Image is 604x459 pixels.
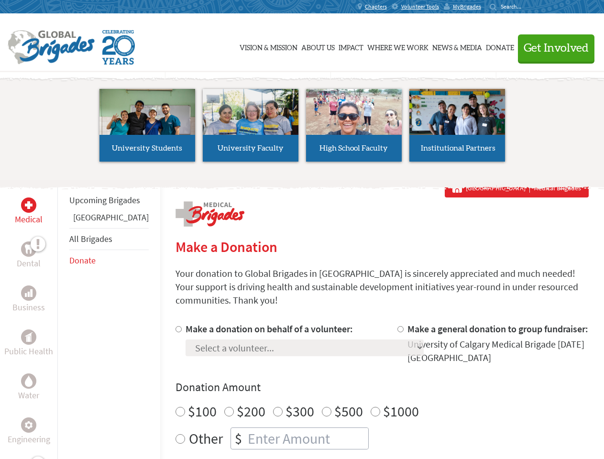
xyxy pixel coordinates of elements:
[176,267,589,307] p: Your donation to Global Brigades in [GEOGRAPHIC_DATA] is sincerely appreciated and much needed! Y...
[99,89,195,153] img: menu_brigades_submenu_1.jpg
[8,433,50,446] p: Engineering
[421,144,495,152] span: Institutional Partners
[99,89,195,162] a: University Students
[432,22,482,70] a: News & Media
[286,402,314,420] label: $300
[12,301,45,314] p: Business
[407,338,589,364] div: University of Calgary Medical Brigade [DATE] [GEOGRAPHIC_DATA]
[486,22,514,70] a: Donate
[69,250,149,271] li: Donate
[18,373,39,402] a: WaterWater
[203,89,298,153] img: menu_brigades_submenu_2.jpg
[4,329,53,358] a: Public HealthPublic Health
[186,323,353,335] label: Make a donation on behalf of a volunteer:
[102,30,135,65] img: Global Brigades Celebrating 20 Years
[15,213,43,226] p: Medical
[69,190,149,211] li: Upcoming Brigades
[189,427,223,449] label: Other
[231,428,246,449] div: $
[21,329,36,345] div: Public Health
[21,285,36,301] div: Business
[69,255,96,266] a: Donate
[4,345,53,358] p: Public Health
[524,43,589,54] span: Get Involved
[21,197,36,213] div: Medical
[69,211,149,228] li: Panama
[25,375,33,386] img: Water
[246,428,368,449] input: Enter Amount
[319,144,388,152] span: High School Faculty
[21,241,36,257] div: Dental
[203,89,298,162] a: University Faculty
[453,3,481,11] span: MyBrigades
[69,233,112,244] a: All Brigades
[365,3,387,11] span: Chapters
[25,289,33,297] img: Business
[176,238,589,255] h2: Make a Donation
[218,144,284,152] span: University Faculty
[301,22,335,70] a: About Us
[409,89,505,162] a: Institutional Partners
[240,22,297,70] a: Vision & Mission
[112,144,182,152] span: University Students
[401,3,439,11] span: Volunteer Tools
[518,34,594,62] button: Get Involved
[176,201,244,227] img: logo-medical.png
[69,228,149,250] li: All Brigades
[69,195,140,206] a: Upcoming Brigades
[17,257,41,270] p: Dental
[8,417,50,446] a: EngineeringEngineering
[339,22,363,70] a: Impact
[12,285,45,314] a: BusinessBusiness
[306,89,402,162] a: High School Faculty
[15,197,43,226] a: MedicalMedical
[25,332,33,342] img: Public Health
[334,402,363,420] label: $500
[8,30,95,65] img: Global Brigades Logo
[25,244,33,253] img: Dental
[383,402,419,420] label: $1000
[25,201,33,209] img: Medical
[306,89,402,135] img: menu_brigades_submenu_3.jpg
[407,323,588,335] label: Make a general donation to group fundraiser:
[176,380,589,395] h4: Donation Amount
[367,22,428,70] a: Where We Work
[501,3,528,10] input: Search...
[409,89,505,153] img: menu_brigades_submenu_4.jpg
[21,373,36,389] div: Water
[17,241,41,270] a: DentalDental
[25,421,33,429] img: Engineering
[73,212,149,223] a: [GEOGRAPHIC_DATA]
[188,402,217,420] label: $100
[21,417,36,433] div: Engineering
[237,402,265,420] label: $200
[18,389,39,402] p: Water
